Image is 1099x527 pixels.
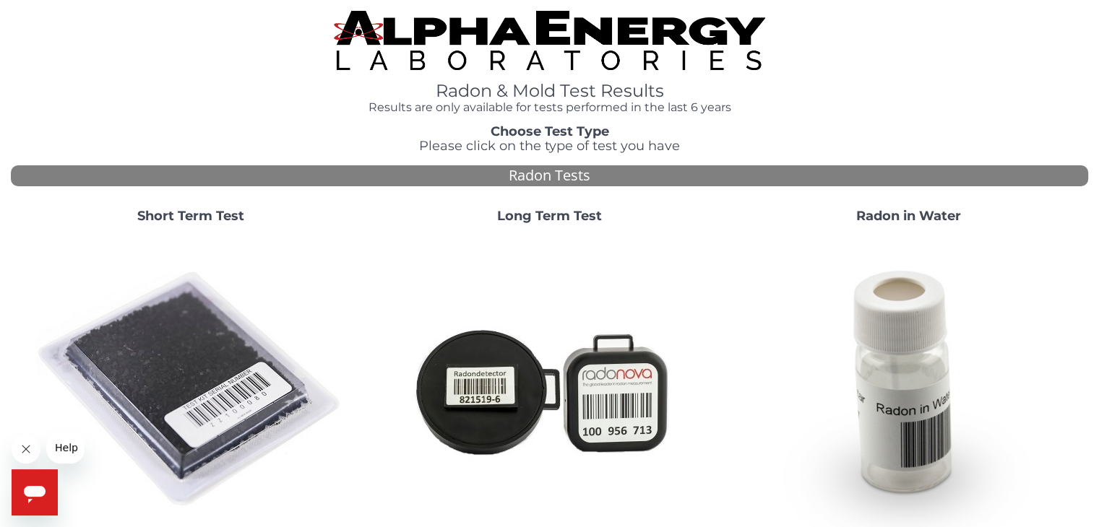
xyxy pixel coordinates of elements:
strong: Long Term Test [497,208,602,224]
h1: Radon & Mold Test Results [334,82,764,100]
iframe: Close message [12,435,40,463]
span: Please click on the type of test you have [419,138,680,154]
div: Radon Tests [11,165,1088,186]
img: TightCrop.jpg [334,11,764,70]
strong: Choose Test Type [491,123,609,139]
iframe: Message from company [46,432,85,463]
strong: Short Term Test [137,208,244,224]
h4: Results are only available for tests performed in the last 6 years [334,101,764,114]
strong: Radon in Water [856,208,961,224]
iframe: Button to launch messaging window [12,469,58,515]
